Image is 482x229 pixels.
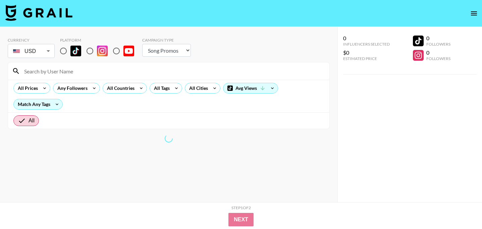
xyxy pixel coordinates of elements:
input: Search by User Name [20,66,325,76]
div: Followers [426,56,450,61]
button: open drawer [467,7,481,20]
span: All [29,117,35,125]
img: Grail Talent [5,5,72,21]
div: USD [9,45,53,57]
div: Campaign Type [142,38,191,43]
div: All Countries [103,83,136,93]
div: All Cities [185,83,209,93]
div: 0 [426,49,450,56]
div: Influencers Selected [343,42,390,47]
div: 0 [343,35,390,42]
div: 0 [426,35,450,42]
img: TikTok [70,46,81,56]
button: Next [228,213,254,226]
div: Avg Views [223,83,278,93]
div: Match Any Tags [14,99,62,109]
span: Refreshing lists, bookers, clients, countries, tags, cities, talent, talent... [163,133,174,144]
img: Instagram [97,46,108,56]
div: All Prices [14,83,39,93]
div: Platform [60,38,140,43]
div: Any Followers [53,83,89,93]
div: All Tags [150,83,171,93]
div: Estimated Price [343,56,390,61]
div: $0 [343,49,390,56]
div: Followers [426,42,450,47]
img: YouTube [123,46,134,56]
div: Currency [8,38,55,43]
div: Step 1 of 2 [231,205,251,210]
